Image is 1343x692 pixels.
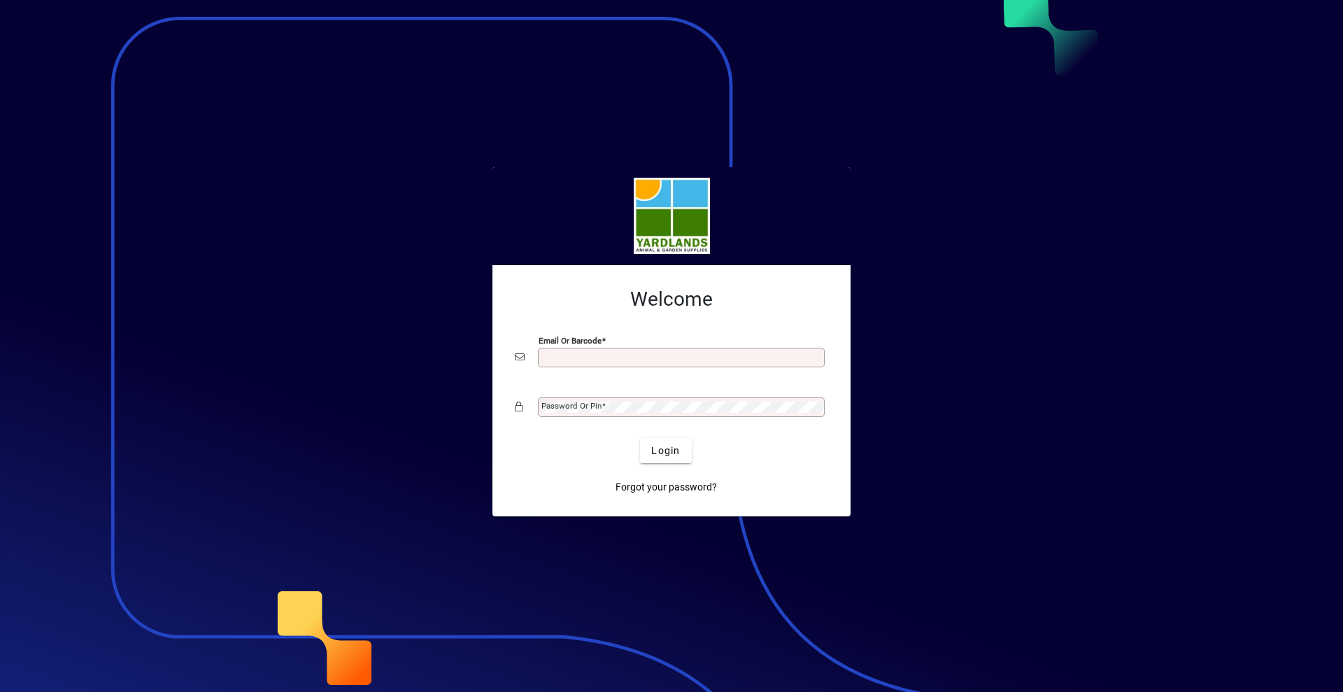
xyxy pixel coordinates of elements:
[515,288,828,311] h2: Welcome
[616,480,717,495] span: Forgot your password?
[651,444,680,458] span: Login
[610,474,723,500] a: Forgot your password?
[640,438,691,463] button: Login
[541,401,602,411] mat-label: Password or Pin
[539,336,602,346] mat-label: Email or Barcode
